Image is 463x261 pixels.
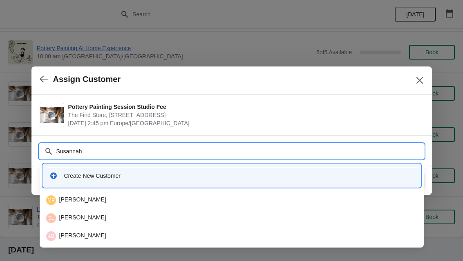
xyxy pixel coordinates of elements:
input: Search customer name or email [56,144,424,159]
span: Susannah Lee [46,213,56,223]
text: AB [47,233,54,239]
img: Pottery Painting Session Studio Fee | The Find Store, 133 Burnt Ash Road, London SE12 8RA, UK | S... [40,107,64,123]
span: [DATE] 2:45 pm Europe/[GEOGRAPHIC_DATA] [68,119,420,127]
span: The Find Store, [STREET_ADDRESS] [68,111,420,119]
span: Mia Porter [46,195,56,205]
text: SL [48,215,54,221]
li: Susannah Lee [40,208,424,226]
div: [PERSON_NAME] [46,195,417,205]
span: Adam Baines [46,231,56,241]
div: [PERSON_NAME] [46,231,417,241]
text: MP [47,197,55,203]
h2: Assign Customer [53,75,121,84]
span: Pottery Painting Session Studio Fee [68,103,420,111]
li: Adam Baines [40,226,424,244]
li: Mia Porter [40,192,424,208]
div: [PERSON_NAME] [46,213,417,223]
button: Close [412,73,427,88]
div: Create New Customer [64,172,414,180]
